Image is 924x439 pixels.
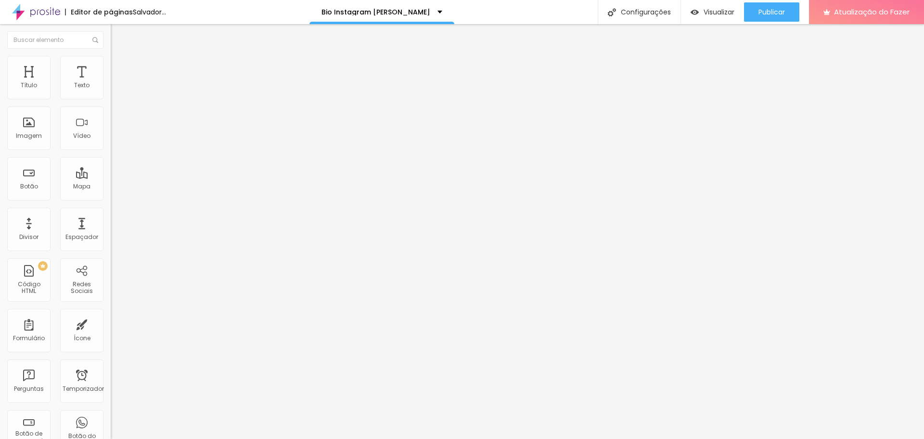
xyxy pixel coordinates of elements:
font: Configurações [621,7,671,17]
font: Título [21,81,37,89]
font: Editor de páginas [71,7,133,17]
font: Espaçador [65,233,98,241]
font: Código HTML [18,280,40,295]
input: Buscar elemento [7,31,103,49]
font: Mapa [73,182,90,190]
font: Imagem [16,132,42,140]
font: Salvador... [133,7,166,17]
img: Ícone [92,37,98,43]
font: Atualização do Fazer [834,7,910,17]
button: Publicar [744,2,799,22]
font: Botão [20,182,38,190]
font: Divisor [19,233,38,241]
font: Texto [74,81,90,89]
font: Vídeo [73,132,90,140]
font: Visualizar [704,7,734,17]
img: view-1.svg [691,8,699,16]
iframe: Editor [111,24,924,439]
font: Bio Instagram [PERSON_NAME] [321,7,430,17]
img: Ícone [608,8,616,16]
font: Perguntas [14,385,44,393]
font: Formulário [13,334,45,342]
font: Temporizador [63,385,104,393]
font: Ícone [74,334,90,342]
font: Publicar [758,7,785,17]
button: Visualizar [681,2,744,22]
font: Redes Sociais [71,280,93,295]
